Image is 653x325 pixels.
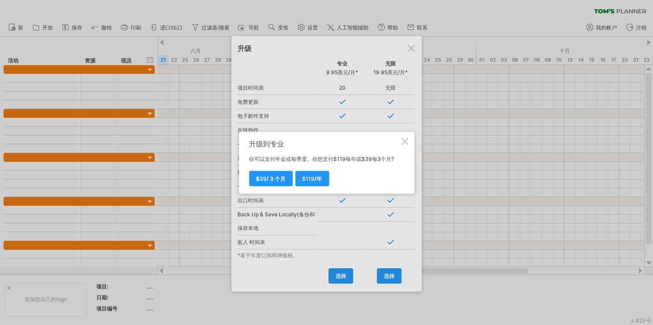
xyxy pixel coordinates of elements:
span: 39 [365,155,372,162]
span: $ / 3 个月 [256,175,285,182]
span: 119 [337,155,346,162]
div: 你可以支付年金或每季度。你想支付$ 每年或$ 每3个月? [249,139,399,186]
span: /年 [302,175,322,182]
span: 39 [259,175,266,182]
a: $39/ 3 个月 [249,171,292,186]
div: 升级到专业 [249,139,399,147]
a: $119/年 [295,171,329,186]
span: $119 [302,175,314,182]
